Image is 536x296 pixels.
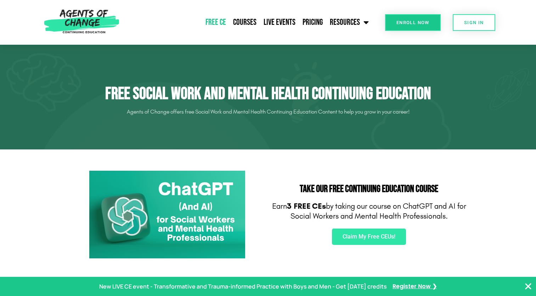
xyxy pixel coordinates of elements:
p: New LIVE CE event - Transformative and Trauma-informed Practice with Boys and Men - Get [DATE] cr... [99,281,387,292]
b: 3 FREE CEs [287,202,326,211]
p: Agents of Change offers free Social Work and Mental Health Continuing Education Content to help y... [70,106,467,117]
a: Claim My Free CEUs! [332,229,406,245]
a: SIGN IN [453,14,495,31]
p: Earn by taking our course on ChatGPT and AI for Social Workers and Mental Health Professionals. [272,201,467,221]
h2: Take Our FREE Continuing Education Course [272,184,467,194]
a: Pricing [299,13,326,31]
a: Live Events [260,13,299,31]
span: Claim My Free CEUs! [343,234,395,240]
a: Resources [326,13,372,31]
a: Register Now ❯ [393,281,437,292]
button: Close Banner [524,282,532,291]
span: SIGN IN [464,20,484,25]
a: Free CE [202,13,230,31]
a: Courses [230,13,260,31]
a: Enroll Now [385,14,441,31]
nav: Menu [123,13,373,31]
span: Enroll Now [396,20,429,25]
h1: Free Social Work and Mental Health Continuing Education [70,84,467,104]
